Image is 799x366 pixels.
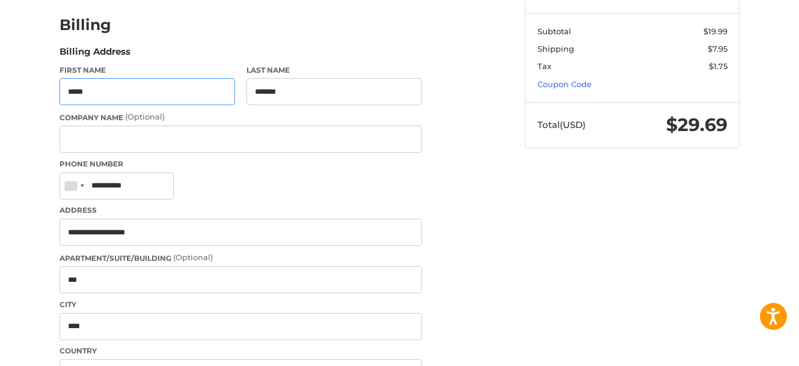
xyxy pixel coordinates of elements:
[700,334,799,366] iframe: Google Customer Reviews
[60,346,422,356] label: Country
[709,61,727,71] span: $1.75
[666,114,727,136] span: $29.69
[60,252,422,264] label: Apartment/Suite/Building
[703,26,727,36] span: $19.99
[537,26,571,36] span: Subtotal
[60,16,130,34] h2: Billing
[537,44,574,53] span: Shipping
[173,252,213,262] small: (Optional)
[537,61,551,71] span: Tax
[60,45,130,64] legend: Billing Address
[125,112,165,121] small: (Optional)
[246,65,422,76] label: Last Name
[537,119,586,130] span: Total (USD)
[60,159,422,169] label: Phone Number
[537,79,592,89] a: Coupon Code
[60,299,422,310] label: City
[708,44,727,53] span: $7.95
[60,65,235,76] label: First Name
[60,111,422,123] label: Company Name
[60,205,422,216] label: Address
